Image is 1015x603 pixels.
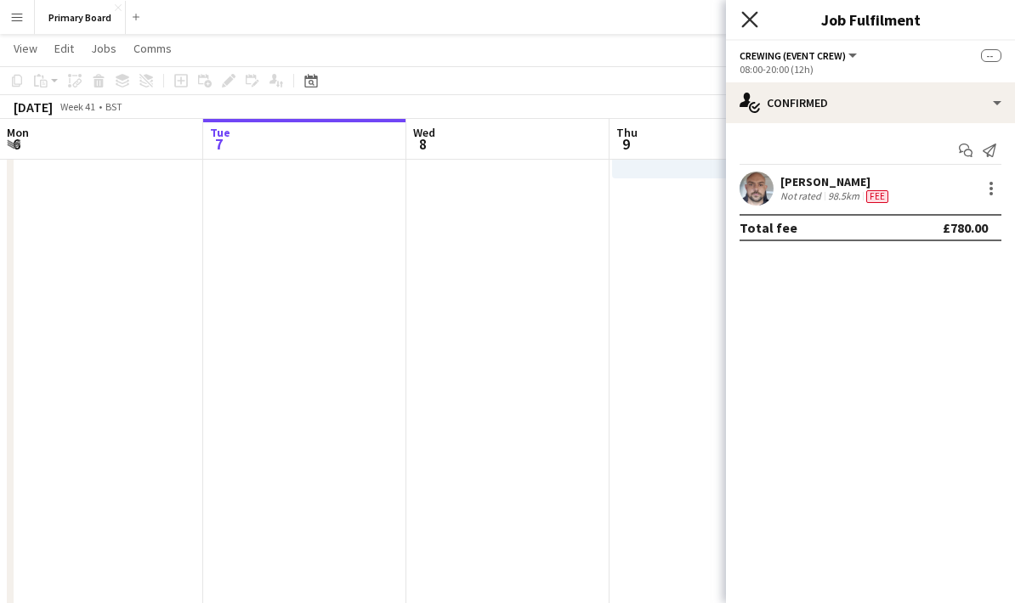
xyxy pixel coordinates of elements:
a: Comms [127,37,179,59]
span: Thu [616,125,638,140]
div: Total fee [740,219,797,236]
div: 08:00-20:00 (12h) [740,63,1001,76]
a: Jobs [84,37,123,59]
span: Comms [133,41,172,56]
span: Edit [54,41,74,56]
span: Mon [7,125,29,140]
span: 7 [207,134,230,154]
div: 98.5km [825,189,863,203]
div: £780.00 [943,219,988,236]
span: 9 [614,134,638,154]
div: Confirmed [726,82,1015,123]
span: 8 [411,134,435,154]
button: Crewing (Event Crew) [740,49,859,62]
span: 6 [4,134,29,154]
h3: Job Fulfilment [726,8,1015,31]
div: Not rated [780,189,825,203]
span: Jobs [91,41,116,56]
span: Crewing (Event Crew) [740,49,846,62]
button: Primary Board [35,1,126,34]
div: [PERSON_NAME] [780,174,892,189]
a: View [7,37,44,59]
a: Edit [48,37,81,59]
span: Wed [413,125,435,140]
span: View [14,41,37,56]
span: Tue [210,125,230,140]
div: Crew has different fees then in role [863,189,892,203]
span: Fee [866,190,888,203]
div: [DATE] [14,99,53,116]
div: BST [105,100,122,113]
span: -- [981,49,1001,62]
span: Week 41 [56,100,99,113]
